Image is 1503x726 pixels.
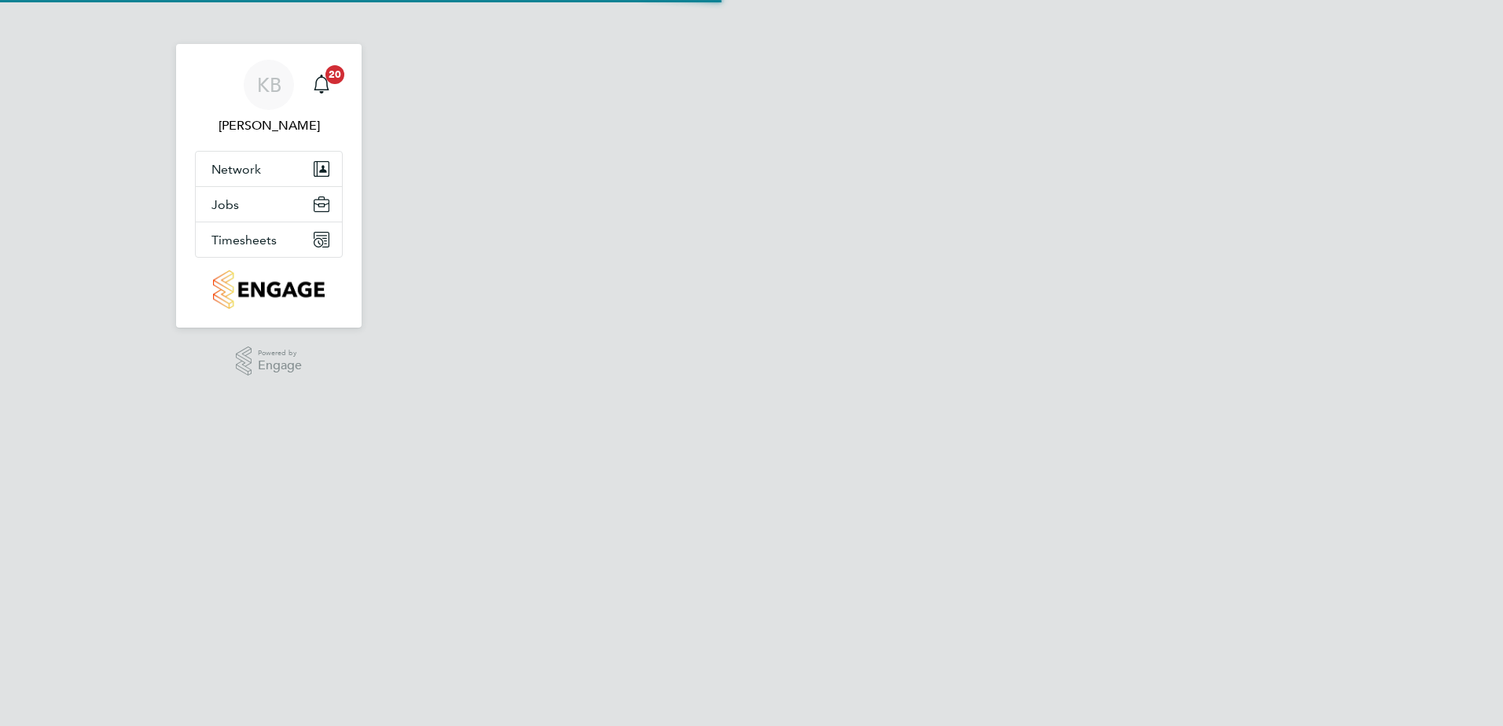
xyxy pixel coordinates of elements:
a: Powered byEngage [236,346,303,376]
span: KB [257,75,281,95]
a: KB[PERSON_NAME] [195,60,343,135]
span: Jobs [211,197,239,212]
button: Jobs [196,187,342,222]
img: countryside-properties-logo-retina.png [213,270,324,309]
button: Timesheets [196,222,342,257]
a: 20 [306,60,337,110]
nav: Main navigation [176,44,362,328]
a: Go to home page [195,270,343,309]
span: Kakha Buchukuri [195,116,343,135]
span: Powered by [258,346,302,360]
span: Timesheets [211,233,277,247]
span: Network [211,162,261,177]
span: 20 [325,65,344,84]
button: Network [196,152,342,186]
span: Engage [258,359,302,372]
